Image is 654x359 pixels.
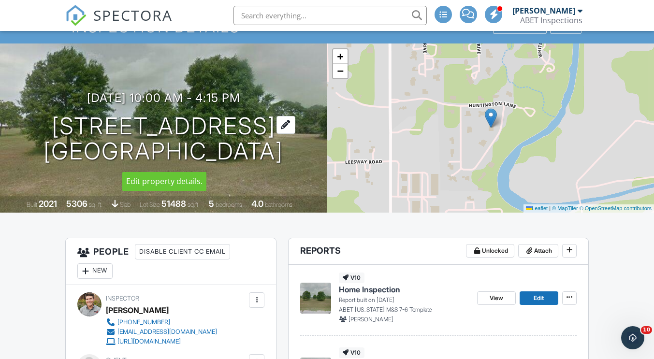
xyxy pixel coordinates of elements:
span: Inspector [106,295,139,302]
span: + [337,50,343,62]
span: sq. ft. [89,201,102,208]
div: 5 [209,199,214,209]
a: Leaflet [526,205,548,211]
div: 51488 [161,199,186,209]
span: | [549,205,551,211]
span: SPECTORA [93,5,173,25]
span: sq.ft. [188,201,200,208]
span: − [337,65,343,77]
h1: [STREET_ADDRESS] [GEOGRAPHIC_DATA] [44,114,283,165]
img: Marker [485,108,497,128]
div: [PERSON_NAME] [106,303,169,317]
input: Search everything... [233,6,427,25]
a: © OpenStreetMap contributors [580,205,652,211]
div: [URL][DOMAIN_NAME] [117,338,181,345]
span: slab [120,201,131,208]
a: © MapTiler [552,205,578,211]
div: [PERSON_NAME] [512,6,575,15]
div: Disable Client CC Email [135,244,230,259]
a: Zoom out [333,64,348,78]
div: 4.0 [251,199,263,209]
div: [PHONE_NUMBER] [117,318,170,326]
a: SPECTORA [65,13,173,33]
h3: [DATE] 10:00 am - 4:15 pm [87,91,240,104]
div: More [550,21,581,34]
iframe: Intercom live chat [621,326,644,349]
span: 10 [641,326,652,334]
div: ABET Inspections [520,15,582,25]
div: 5306 [66,199,87,209]
span: bedrooms [216,201,242,208]
span: Built [27,201,37,208]
a: Zoom in [333,49,348,64]
h3: People [66,238,276,285]
span: Lot Size [140,201,160,208]
span: bathrooms [265,201,292,208]
div: 2021 [39,199,57,209]
div: [EMAIL_ADDRESS][DOMAIN_NAME] [117,328,217,336]
img: The Best Home Inspection Software - Spectora [65,5,87,26]
div: Client View [493,21,547,34]
a: [URL][DOMAIN_NAME] [106,337,217,346]
a: [EMAIL_ADDRESS][DOMAIN_NAME] [106,327,217,337]
div: New [77,263,113,279]
a: [PHONE_NUMBER] [106,317,217,327]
